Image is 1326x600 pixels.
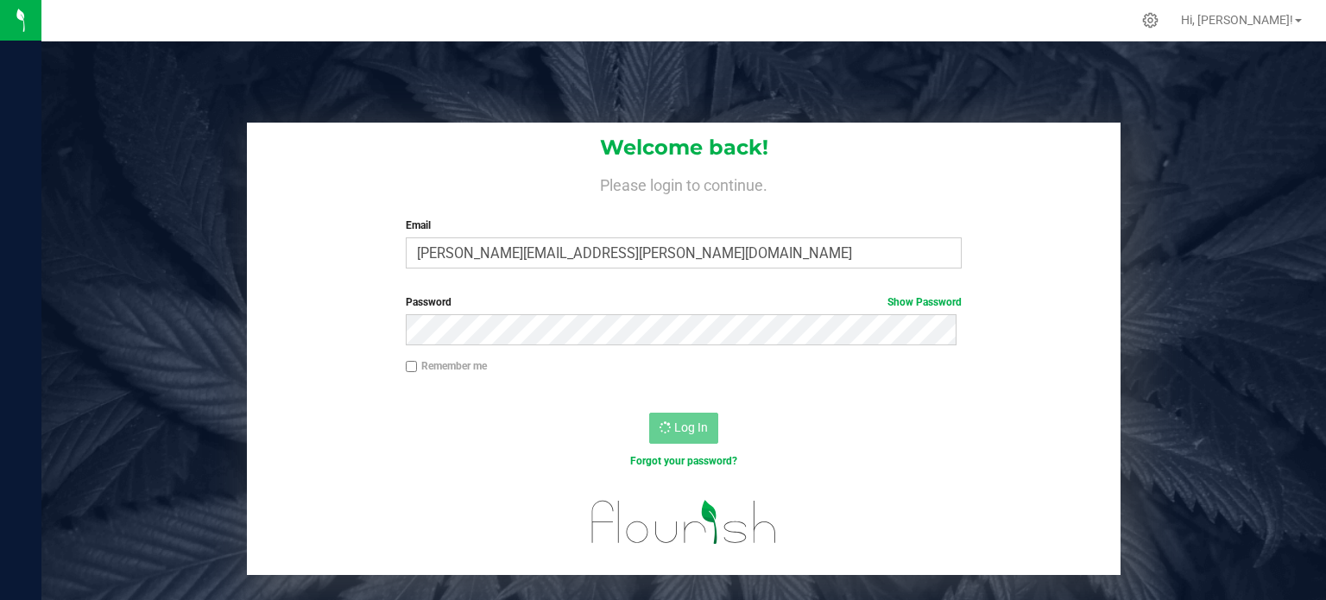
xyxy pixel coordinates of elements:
span: Password [406,296,451,308]
label: Remember me [406,358,487,374]
span: Hi, [PERSON_NAME]! [1181,13,1293,27]
button: Log In [649,413,718,444]
a: Show Password [887,296,962,308]
div: Manage settings [1140,12,1161,28]
h1: Welcome back! [247,136,1121,159]
img: flourish_logo.svg [575,487,793,557]
span: Log In [674,420,708,434]
input: Remember me [406,361,418,373]
h4: Please login to continue. [247,173,1121,193]
label: Email [406,218,963,233]
a: Forgot your password? [630,455,737,467]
